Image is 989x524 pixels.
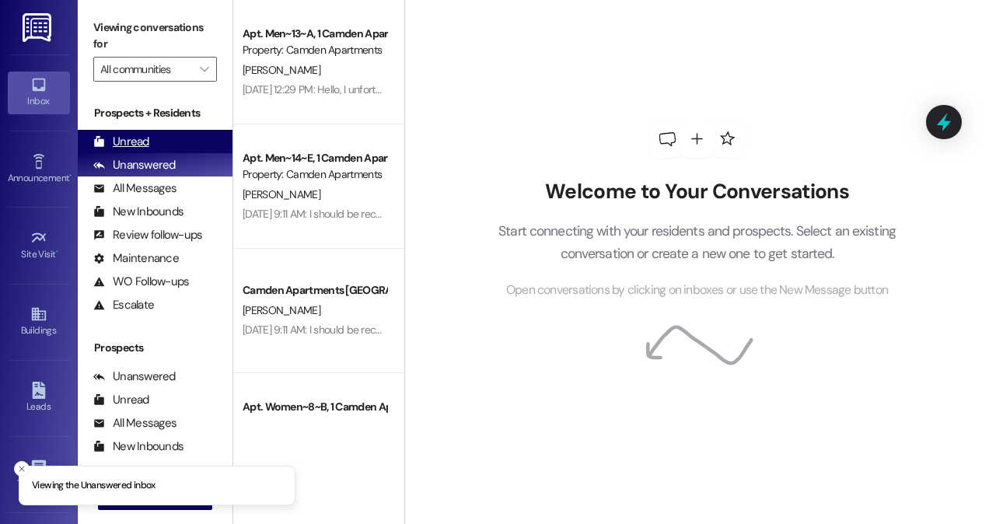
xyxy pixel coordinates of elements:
a: Templates • [8,454,70,496]
div: Unread [93,392,149,408]
a: Leads [8,377,70,419]
div: Maintenance [93,250,179,267]
div: Unanswered [93,157,176,173]
span: Open conversations by clicking on inboxes or use the New Message button [506,281,888,300]
div: Unread [93,134,149,150]
div: Apt. Men~14~E, 1 Camden Apartments - Men [243,150,386,166]
a: Buildings [8,301,70,343]
div: Prospects + Residents [78,105,232,121]
div: Review follow-ups [93,227,202,243]
div: [DATE] 9:11 AM: I should be receiving the check in the mail [DATE]. [243,323,529,337]
input: All communities [100,57,192,82]
i:  [200,63,208,75]
div: Prospects [78,340,232,356]
label: Viewing conversations for [93,16,217,57]
h2: Welcome to Your Conversations [475,180,920,204]
p: Viewing the Unanswered inbox [32,479,156,493]
div: Property: Camden Apartments [243,166,386,183]
span: • [69,170,72,181]
div: Property: Camden Apartments [243,42,386,58]
div: All Messages [93,180,176,197]
div: New Inbounds [93,204,183,220]
span: • [56,246,58,257]
span: [PERSON_NAME] [243,187,320,201]
p: Start connecting with your residents and prospects. Select an existing conversation or create a n... [475,220,920,264]
div: All Messages [93,415,176,431]
span: [PERSON_NAME] [243,303,320,317]
div: [DATE] 9:11 AM: I should be receiving the check in the mail [DATE]. [243,207,529,221]
a: Inbox [8,72,70,114]
div: Apt. Women~8~B, 1 Camden Apartments - Women [243,399,386,415]
div: Escalate [93,297,154,313]
div: Unanswered [93,369,176,385]
div: Apt. Men~13~A, 1 Camden Apartments - Men [243,26,386,42]
a: Site Visit • [8,225,70,267]
button: Close toast [14,461,30,477]
img: ResiDesk Logo [23,13,54,42]
div: WO Follow-ups [93,274,189,290]
div: Camden Apartments [GEOGRAPHIC_DATA] [243,282,386,299]
span: [PERSON_NAME] [243,63,320,77]
div: New Inbounds [93,438,183,455]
